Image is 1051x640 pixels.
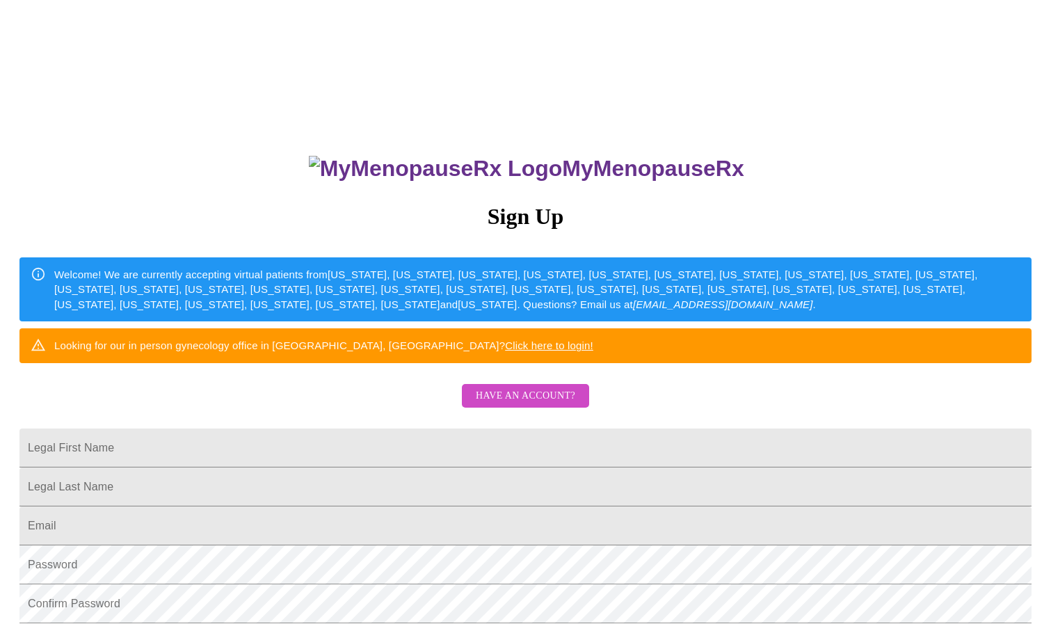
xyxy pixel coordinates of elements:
img: MyMenopauseRx Logo [309,156,562,182]
h3: Sign Up [19,204,1032,230]
span: Have an account? [476,387,575,405]
a: Have an account? [458,399,593,411]
div: Looking for our in person gynecology office in [GEOGRAPHIC_DATA], [GEOGRAPHIC_DATA]? [54,333,593,358]
div: Welcome! We are currently accepting virtual patients from [US_STATE], [US_STATE], [US_STATE], [US... [54,262,1020,317]
a: Click here to login! [505,339,593,351]
button: Have an account? [462,384,589,408]
em: [EMAIL_ADDRESS][DOMAIN_NAME] [633,298,813,310]
h3: MyMenopauseRx [22,156,1032,182]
